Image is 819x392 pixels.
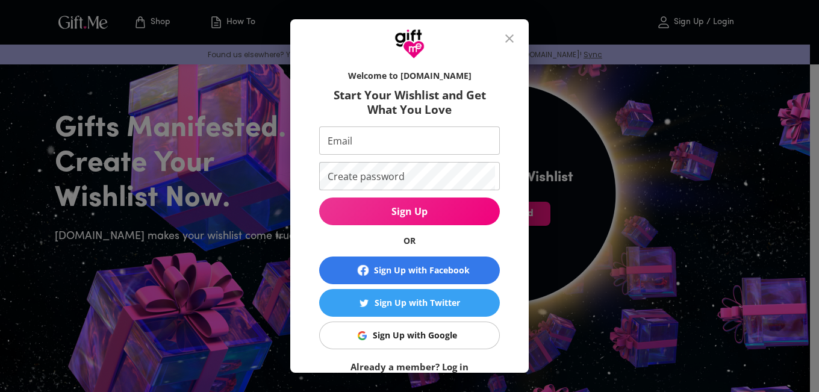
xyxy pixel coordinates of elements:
button: Sign Up with Facebook [319,257,500,284]
img: Sign Up with Twitter [360,299,369,308]
img: Sign Up with Google [358,331,367,340]
div: Sign Up with Facebook [374,264,470,277]
button: Sign Up [319,198,500,225]
button: close [495,24,524,53]
div: Sign Up with Twitter [375,296,460,310]
span: Sign Up [319,205,500,218]
button: Sign Up with TwitterSign Up with Twitter [319,289,500,317]
h6: Welcome to [DOMAIN_NAME] [319,70,500,82]
button: Sign Up with GoogleSign Up with Google [319,322,500,349]
h6: Start Your Wishlist and Get What You Love [319,88,500,117]
img: GiftMe Logo [394,29,425,59]
div: Sign Up with Google [373,329,457,342]
a: Already a member? Log in [350,361,469,373]
h6: OR [319,235,500,247]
